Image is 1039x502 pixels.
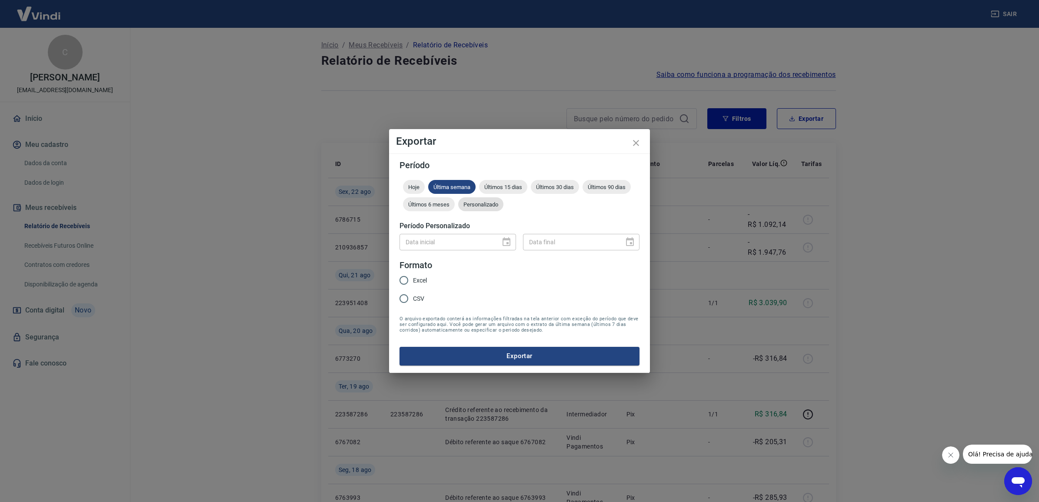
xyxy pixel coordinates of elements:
button: close [626,133,646,153]
input: DD/MM/YYYY [400,234,494,250]
h5: Período [400,161,639,170]
iframe: Botão para abrir a janela de mensagens [1004,467,1032,495]
div: Última semana [428,180,476,194]
div: Personalizado [458,197,503,211]
div: Últimos 90 dias [583,180,631,194]
span: Últimos 15 dias [479,184,527,190]
span: Personalizado [458,201,503,208]
span: Excel [413,276,427,285]
span: CSV [413,294,424,303]
h5: Período Personalizado [400,222,639,230]
span: Olá! Precisa de ajuda? [5,6,73,13]
h4: Exportar [396,136,643,146]
div: Últimos 6 meses [403,197,455,211]
iframe: Fechar mensagem [942,446,959,464]
span: Últimos 90 dias [583,184,631,190]
span: Últimos 6 meses [403,201,455,208]
span: Últimos 30 dias [531,184,579,190]
div: Últimos 30 dias [531,180,579,194]
iframe: Mensagem da empresa [963,445,1032,464]
span: Última semana [428,184,476,190]
legend: Formato [400,259,432,272]
span: Hoje [403,184,425,190]
div: Hoje [403,180,425,194]
div: Últimos 15 dias [479,180,527,194]
span: O arquivo exportado conterá as informações filtradas na tela anterior com exceção do período que ... [400,316,639,333]
button: Exportar [400,347,639,365]
input: DD/MM/YYYY [523,234,618,250]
